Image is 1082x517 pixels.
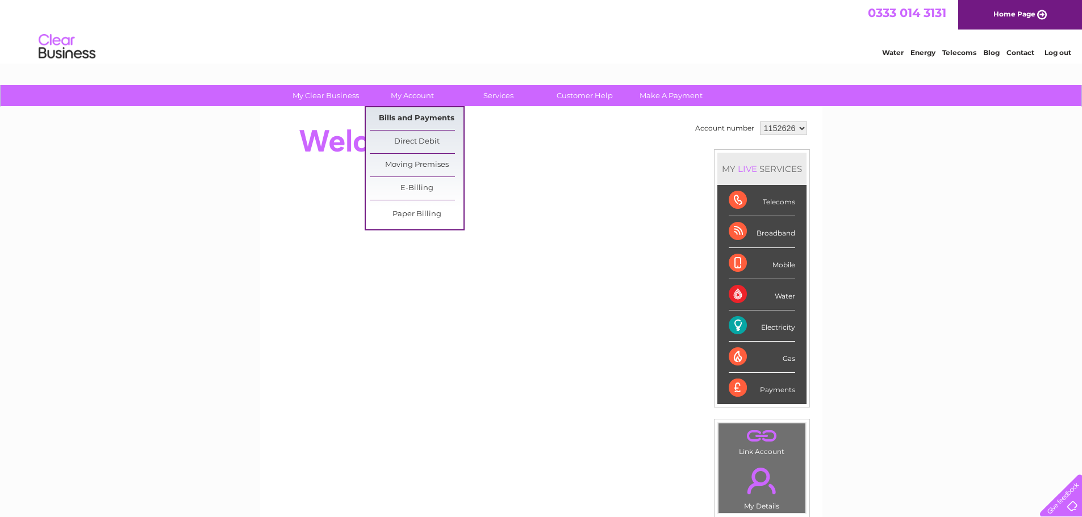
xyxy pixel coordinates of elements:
[736,163,759,174] div: LIVE
[729,342,795,373] div: Gas
[721,426,803,446] a: .
[538,85,632,106] a: Customer Help
[729,216,795,247] div: Broadband
[279,85,373,106] a: My Clear Business
[729,248,795,279] div: Mobile
[370,154,463,176] a: Moving Premises
[718,423,806,459] td: Link Account
[942,48,976,57] a: Telecoms
[983,48,1000,57] a: Blog
[365,85,459,106] a: My Account
[729,185,795,216] div: Telecoms
[452,85,545,106] a: Services
[370,203,463,226] a: Paper Billing
[1006,48,1034,57] a: Contact
[370,107,463,130] a: Bills and Payments
[1045,48,1071,57] a: Log out
[38,30,96,64] img: logo.png
[729,279,795,310] div: Water
[718,458,806,514] td: My Details
[370,177,463,200] a: E-Billing
[868,6,946,20] a: 0333 014 3131
[624,85,718,106] a: Make A Payment
[910,48,935,57] a: Energy
[273,6,810,55] div: Clear Business is a trading name of Verastar Limited (registered in [GEOGRAPHIC_DATA] No. 3667643...
[729,310,795,342] div: Electricity
[729,373,795,403] div: Payments
[717,153,807,185] div: MY SERVICES
[882,48,904,57] a: Water
[692,119,757,138] td: Account number
[721,461,803,501] a: .
[370,131,463,153] a: Direct Debit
